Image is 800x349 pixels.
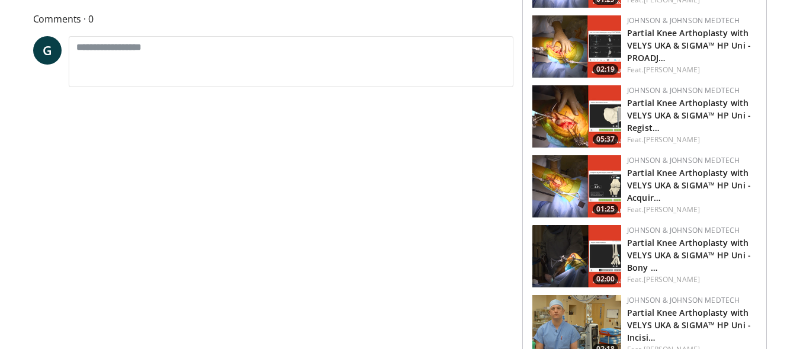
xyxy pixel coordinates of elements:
[532,85,621,148] img: a774e0b8-2510-427c-a800-81b67bfb6776.png.150x105_q85_crop-smart_upscale.png
[532,15,621,78] img: 24f85217-e9a2-4ad7-b6cc-807e6ea433f3.png.150x105_q85_crop-smart_upscale.png
[532,155,621,217] img: e08a7d39-3b34-4ac3-abe8-53cc16b57bb7.png.150x105_q85_crop-smart_upscale.png
[627,97,751,133] a: Partial Knee Arthoplasty with VELYS UKA & SIGMA™ HP Uni - Regist…
[593,274,618,284] span: 02:00
[627,274,757,285] div: Feat.
[33,11,514,27] span: Comments 0
[627,225,740,235] a: Johnson & Johnson MedTech
[627,295,740,305] a: Johnson & Johnson MedTech
[627,15,740,25] a: Johnson & Johnson MedTech
[627,167,751,203] a: Partial Knee Arthoplasty with VELYS UKA & SIGMA™ HP Uni - Acquir…
[532,15,621,78] a: 02:19
[627,135,757,145] div: Feat.
[644,65,700,75] a: [PERSON_NAME]
[532,155,621,217] a: 01:25
[532,85,621,148] a: 05:37
[33,36,62,65] a: G
[627,155,740,165] a: Johnson & Johnson MedTech
[627,27,751,63] a: Partial Knee Arthoplasty with VELYS UKA & SIGMA™ HP Uni - PROADJ…
[593,134,618,145] span: 05:37
[627,85,740,95] a: Johnson & Johnson MedTech
[644,135,700,145] a: [PERSON_NAME]
[532,225,621,287] a: 02:00
[593,64,618,75] span: 02:19
[627,65,757,75] div: Feat.
[627,307,751,343] a: Partial Knee Arthoplasty with VELYS UKA & SIGMA™ HP Uni - Incisi…
[644,204,700,214] a: [PERSON_NAME]
[593,204,618,214] span: 01:25
[627,237,751,273] a: Partial Knee Arthoplasty with VELYS UKA & SIGMA™ HP Uni - Bony …
[644,274,700,284] a: [PERSON_NAME]
[532,225,621,287] img: 10880183-925c-4d1d-aa73-511a6d8478f5.png.150x105_q85_crop-smart_upscale.png
[627,204,757,215] div: Feat.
